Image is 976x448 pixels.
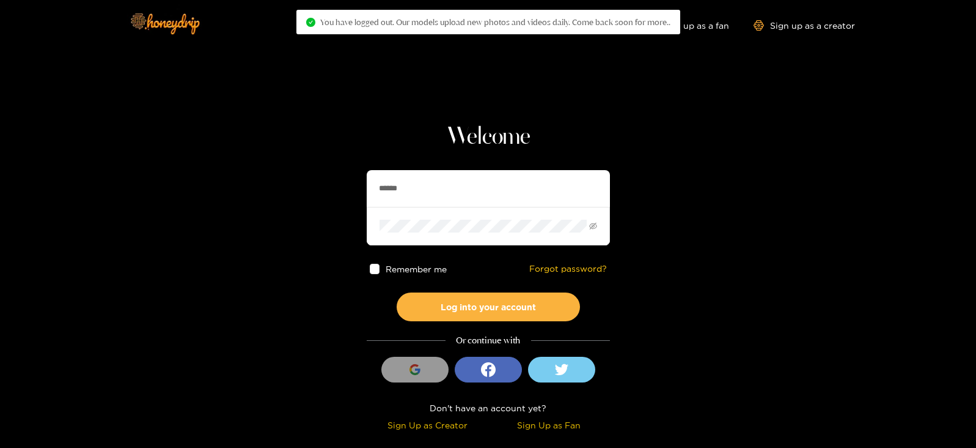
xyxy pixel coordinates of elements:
[397,293,580,321] button: Log into your account
[645,20,729,31] a: Sign up as a fan
[491,418,607,432] div: Sign Up as Fan
[367,401,610,415] div: Don't have an account yet?
[367,334,610,348] div: Or continue with
[589,222,597,230] span: eye-invisible
[370,418,485,432] div: Sign Up as Creator
[306,18,315,27] span: check-circle
[529,264,607,274] a: Forgot password?
[386,264,447,274] span: Remember me
[754,20,855,31] a: Sign up as a creator
[320,17,670,27] span: You have logged out. Our models upload new photos and videos daily. Come back soon for more..
[367,122,610,152] h1: Welcome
